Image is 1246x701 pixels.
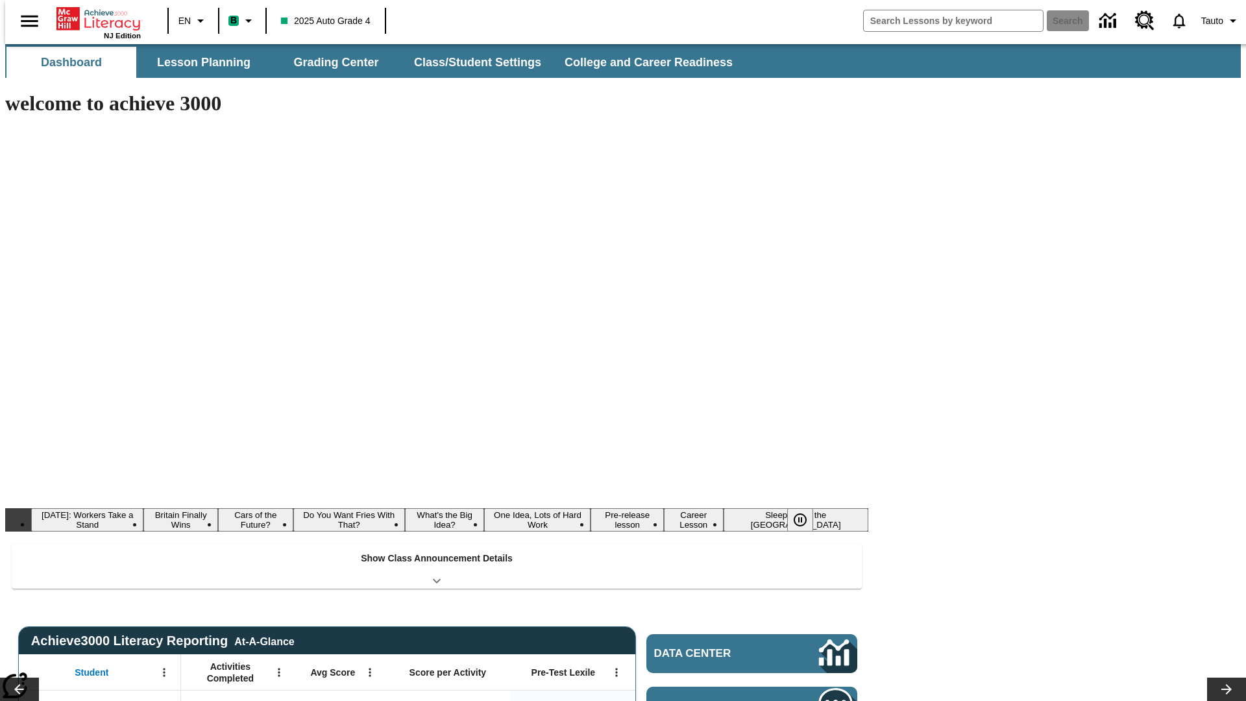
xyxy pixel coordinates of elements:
button: Open Menu [154,663,174,682]
button: Class/Student Settings [404,47,552,78]
a: Data Center [1092,3,1127,39]
span: Activities Completed [188,661,273,684]
button: Open Menu [269,663,289,682]
button: Slide 4 Do You Want Fries With That? [293,508,405,532]
span: 2025 Auto Grade 4 [281,14,371,28]
p: Show Class Announcement Details [361,552,513,565]
span: Avg Score [310,667,355,678]
button: Slide 6 One Idea, Lots of Hard Work [484,508,591,532]
a: Home [56,6,141,32]
input: search field [864,10,1043,31]
button: Open side menu [10,2,49,40]
button: Grading Center [271,47,401,78]
button: Boost Class color is mint green. Change class color [223,9,262,32]
span: B [230,12,237,29]
button: Slide 9 Sleepless in the Animal Kingdom [724,508,868,532]
a: Notifications [1162,4,1196,38]
button: Slide 3 Cars of the Future? [218,508,293,532]
div: SubNavbar [5,47,744,78]
button: College and Career Readiness [554,47,743,78]
span: EN [178,14,191,28]
button: Open Menu [607,663,626,682]
div: At-A-Glance [234,633,294,648]
span: Pre-Test Lexile [531,667,596,678]
div: Pause [787,508,826,532]
button: Slide 8 Career Lesson [664,508,724,532]
div: SubNavbar [5,44,1241,78]
a: Resource Center, Will open in new tab [1127,3,1162,38]
button: Profile/Settings [1196,9,1246,32]
button: Slide 5 What's the Big Idea? [405,508,485,532]
button: Slide 1 Labor Day: Workers Take a Stand [31,508,143,532]
span: Student [75,667,108,678]
span: NJ Edition [104,32,141,40]
span: Score per Activity [409,667,487,678]
div: Home [56,5,141,40]
span: Data Center [654,647,776,660]
button: Pause [787,508,813,532]
button: Lesson Planning [139,47,269,78]
button: Dashboard [6,47,136,78]
span: Tauto [1201,14,1223,28]
button: Open Menu [360,663,380,682]
div: Show Class Announcement Details [12,544,862,589]
button: Slide 2 Britain Finally Wins [143,508,217,532]
a: Data Center [646,634,857,673]
span: Achieve3000 Literacy Reporting [31,633,295,648]
button: Slide 7 Pre-release lesson [591,508,664,532]
button: Lesson carousel, Next [1207,678,1246,701]
h1: welcome to achieve 3000 [5,92,868,116]
button: Language: EN, Select a language [173,9,214,32]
